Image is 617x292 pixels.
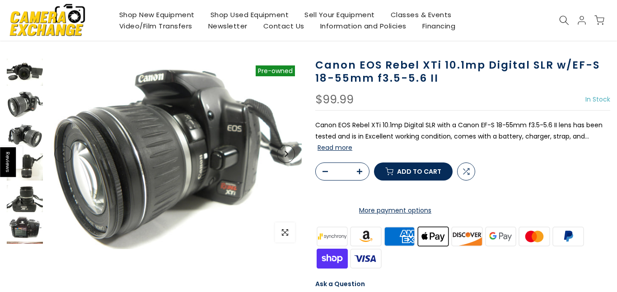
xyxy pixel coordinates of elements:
img: american express [383,225,416,247]
a: Information and Policies [312,20,414,32]
img: visa [349,247,383,269]
img: apple pay [416,225,450,247]
button: Add to cart [374,162,453,181]
img: amazon payments [349,225,383,247]
button: Read more [318,144,352,152]
img: master [518,225,552,247]
a: Financing [414,20,463,32]
a: Sell Your Equipment [297,9,383,20]
span: Add to cart [397,168,441,175]
span: In Stock [585,95,610,104]
a: Ask a Question [315,279,365,288]
a: Shop Used Equipment [202,9,297,20]
img: google pay [484,225,518,247]
button: Previous [54,145,72,163]
a: Classes & Events [383,9,459,20]
img: discover [450,225,484,247]
a: Contact Us [255,20,312,32]
img: synchrony [315,225,349,247]
button: Next [277,145,295,163]
a: More payment options [315,205,475,216]
a: Shop New Equipment [111,9,202,20]
img: shopify pay [315,247,349,269]
a: Newsletter [200,20,255,32]
h1: Canon EOS Rebel XTi 10.1mp Digital SLR w/EF-S 18-55mm f3.5-5.6 II [315,59,610,85]
a: Video/Film Transfers [111,20,200,32]
div: $99.99 [315,94,354,106]
p: Canon EOS Rebel XTi 10.1mp Digital SLR with a Canon EF-S 18-55mm f3.5-5.6 II lens has been tested... [315,120,610,154]
img: paypal [552,225,585,247]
